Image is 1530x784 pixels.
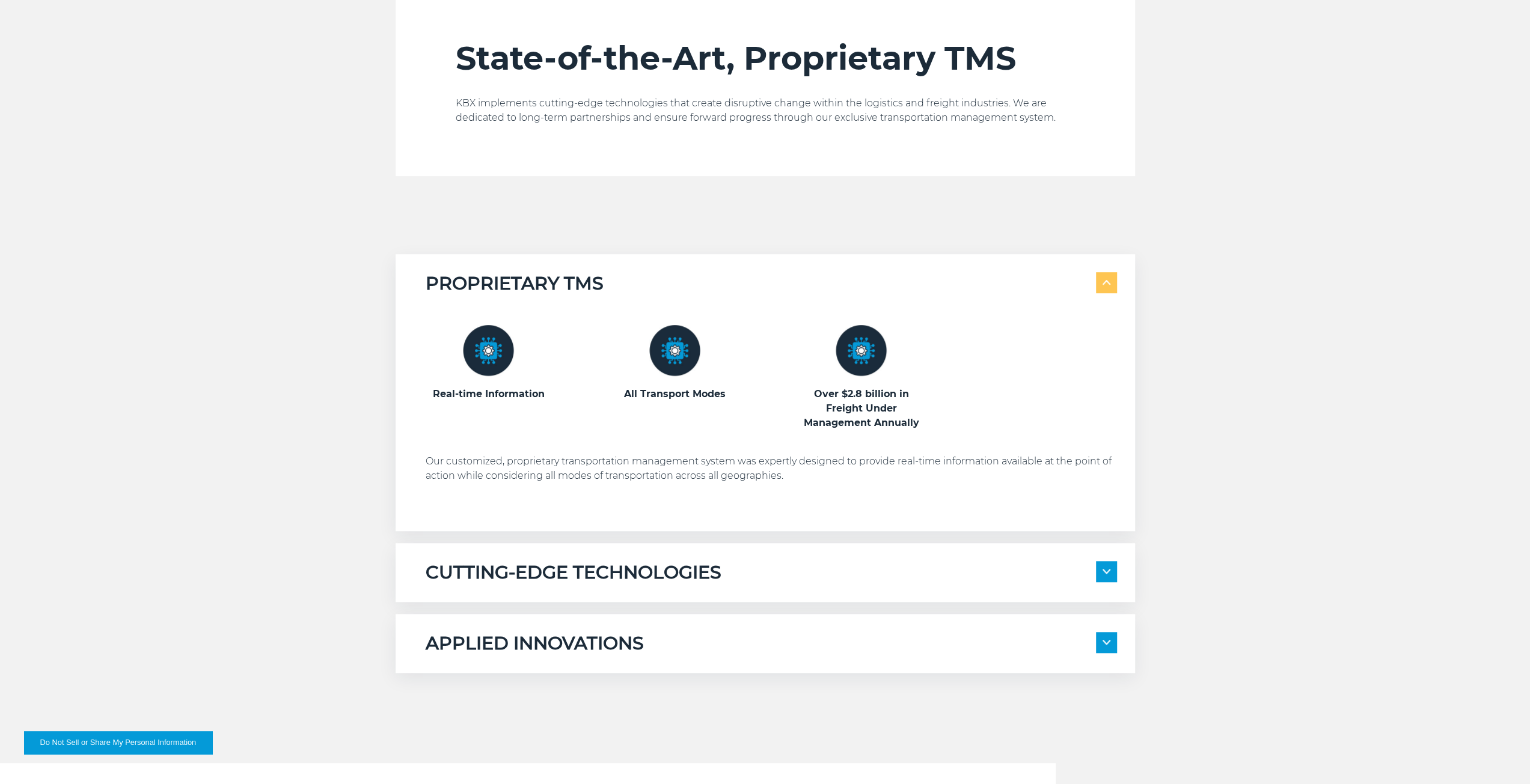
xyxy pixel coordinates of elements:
[426,387,552,401] h3: Real-time Information
[1103,640,1110,645] img: arrow
[1103,280,1110,285] img: arrow
[612,387,738,401] h3: All Transport Modes
[426,561,721,584] h5: CUTTING-EDGE TECHNOLOGIES
[456,38,1075,78] h2: State-of-the-Art, Proprietary TMS
[798,387,925,430] h3: Over $2.8 billion in Freight Under Management Annually
[24,731,212,754] button: Do Not Sell or Share My Personal Information
[456,96,1075,125] p: KBX implements cutting-edge technologies that create disruptive change within the logistics and f...
[1103,569,1110,574] img: arrow
[426,272,604,295] h5: PROPRIETARY TMS
[426,454,1117,483] p: Our customized, proprietary transportation management system was expertly designed to provide rea...
[426,632,644,655] h5: APPLIED INNOVATIONS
